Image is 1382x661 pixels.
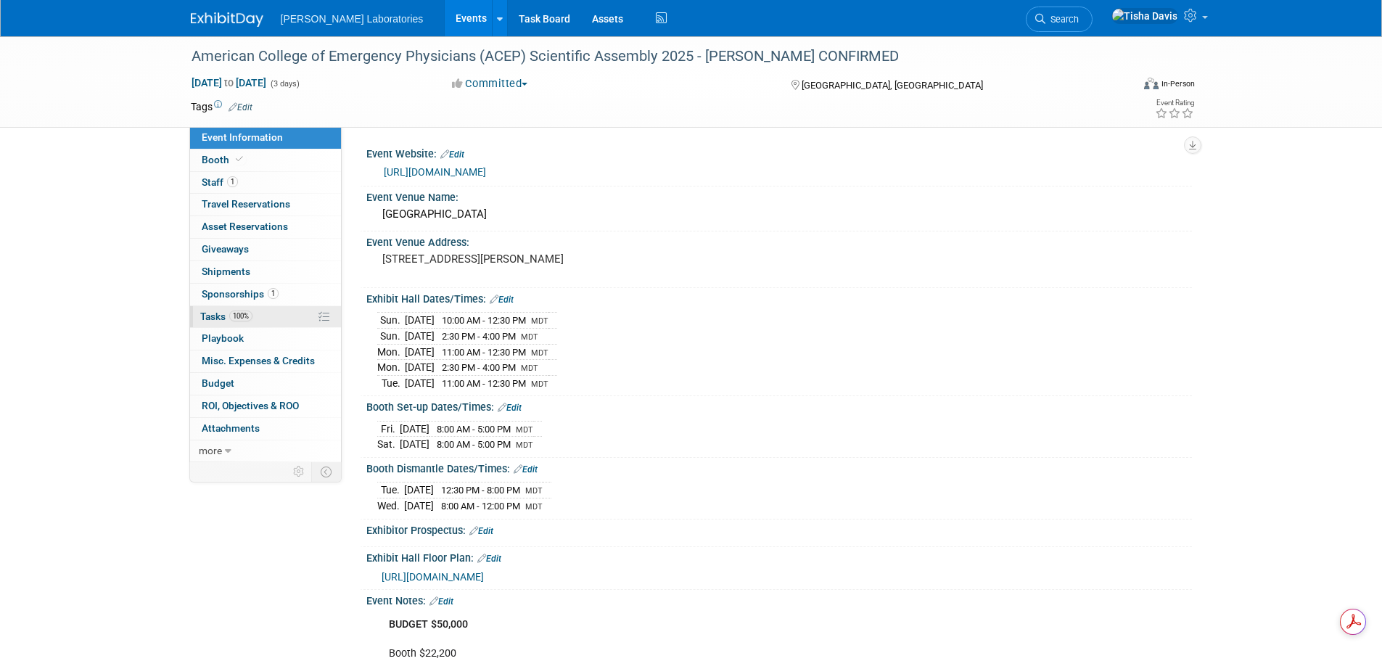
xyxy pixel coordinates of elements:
[311,462,341,481] td: Toggle Event Tabs
[366,231,1192,250] div: Event Venue Address:
[366,458,1192,477] div: Booth Dismantle Dates/Times:
[382,253,694,266] pre: [STREET_ADDRESS][PERSON_NAME]
[516,440,533,450] span: MDT
[236,155,243,163] i: Booth reservation complete
[186,44,1110,70] div: American College of Emergency Physicians (ACEP) Scientific Assembly 2025 - [PERSON_NAME] CONFIRMED
[190,284,341,305] a: Sponsorships1
[191,12,263,27] img: ExhibitDay
[1046,75,1196,97] div: Event Format
[200,311,252,322] span: Tasks
[190,172,341,194] a: Staff1
[442,378,526,389] span: 11:00 AM - 12:30 PM
[521,332,538,342] span: MDT
[190,306,341,328] a: Tasks100%
[190,216,341,238] a: Asset Reservations
[1045,14,1079,25] span: Search
[429,596,453,607] a: Edit
[190,395,341,417] a: ROI, Objectives & ROO
[531,348,548,358] span: MDT
[382,571,484,583] a: [URL][DOMAIN_NAME]
[202,243,249,255] span: Giveaways
[281,13,424,25] span: [PERSON_NAME] Laboratories
[437,439,511,450] span: 8:00 AM - 5:00 PM
[377,483,404,498] td: Tue.
[377,313,405,329] td: Sun.
[202,176,238,188] span: Staff
[377,421,400,437] td: Fri.
[405,375,435,390] td: [DATE]
[440,149,464,160] a: Edit
[377,360,405,376] td: Mon.
[531,379,548,389] span: MDT
[202,198,290,210] span: Travel Reservations
[190,194,341,215] a: Travel Reservations
[377,344,405,360] td: Mon.
[384,166,486,178] a: [URL][DOMAIN_NAME]
[202,332,244,344] span: Playbook
[442,347,526,358] span: 11:00 AM - 12:30 PM
[227,176,238,187] span: 1
[222,77,236,89] span: to
[525,486,543,496] span: MDT
[400,421,429,437] td: [DATE]
[199,445,222,456] span: more
[525,502,543,512] span: MDT
[202,266,250,277] span: Shipments
[268,288,279,299] span: 1
[287,462,312,481] td: Personalize Event Tab Strip
[190,418,341,440] a: Attachments
[366,396,1192,415] div: Booth Set-up Dates/Times:
[191,76,267,89] span: [DATE] [DATE]
[202,221,288,232] span: Asset Reservations
[442,362,516,373] span: 2:30 PM - 4:00 PM
[405,360,435,376] td: [DATE]
[447,76,533,91] button: Committed
[405,313,435,329] td: [DATE]
[190,149,341,171] a: Booth
[1161,78,1195,89] div: In-Person
[516,425,533,435] span: MDT
[1144,78,1159,89] img: Format-Inperson.png
[514,464,538,475] a: Edit
[202,131,283,143] span: Event Information
[521,364,538,373] span: MDT
[190,127,341,149] a: Event Information
[405,329,435,345] td: [DATE]
[377,375,405,390] td: Tue.
[229,311,252,321] span: 100%
[366,590,1192,609] div: Event Notes:
[442,315,526,326] span: 10:00 AM - 12:30 PM
[190,328,341,350] a: Playbook
[442,331,516,342] span: 2:30 PM - 4:00 PM
[437,424,511,435] span: 8:00 AM - 5:00 PM
[229,102,252,112] a: Edit
[366,143,1192,162] div: Event Website:
[404,498,434,514] td: [DATE]
[498,403,522,413] a: Edit
[802,80,983,91] span: [GEOGRAPHIC_DATA], [GEOGRAPHIC_DATA]
[404,483,434,498] td: [DATE]
[490,295,514,305] a: Edit
[1155,99,1194,107] div: Event Rating
[389,618,468,631] b: BUDGET $50,000
[400,437,429,452] td: [DATE]
[377,437,400,452] td: Sat.
[366,520,1192,538] div: Exhibitor Prospectus:
[190,373,341,395] a: Budget
[202,355,315,366] span: Misc. Expenses & Credits
[477,554,501,564] a: Edit
[377,498,404,514] td: Wed.
[469,526,493,536] a: Edit
[366,547,1192,566] div: Exhibit Hall Floor Plan:
[190,440,341,462] a: more
[1111,8,1178,24] img: Tisha Davis
[1026,7,1093,32] a: Search
[377,203,1181,226] div: [GEOGRAPHIC_DATA]
[202,400,299,411] span: ROI, Objectives & ROO
[269,79,300,89] span: (3 days)
[366,186,1192,205] div: Event Venue Name:
[377,329,405,345] td: Sun.
[202,288,279,300] span: Sponsorships
[190,239,341,260] a: Giveaways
